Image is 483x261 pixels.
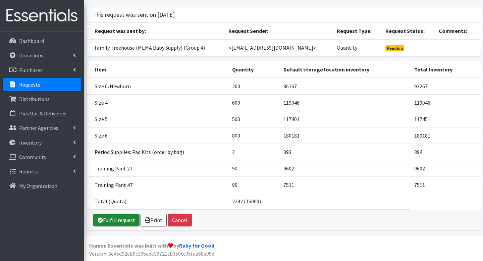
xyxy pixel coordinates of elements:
[279,160,410,177] td: 9602
[87,111,228,127] td: Size 5
[410,111,480,127] td: 117451
[385,45,405,51] span: Pending
[3,179,81,193] a: My Organization
[279,111,410,127] td: 117401
[3,63,81,77] a: Purchases
[410,144,480,160] td: 394
[19,96,50,102] p: Distributions
[87,127,228,144] td: Size 6
[410,95,480,111] td: 119046
[3,136,81,149] a: Inventory
[435,23,481,39] th: Comments:
[19,81,40,88] p: Requests
[228,78,279,95] td: 200
[19,182,57,189] p: My Organization
[224,39,333,56] td: <[EMAIL_ADDRESS][DOMAIN_NAME]>
[141,214,167,226] a: Print
[3,78,81,91] a: Requests
[228,160,279,177] td: 50
[19,124,58,131] p: Partner Agencies
[3,165,81,178] a: Reports
[3,49,81,62] a: Donations
[19,110,66,117] p: Pick Ups & Deliveries
[228,177,279,193] td: 90
[3,150,81,164] a: Community
[228,144,279,160] td: 2
[87,23,225,39] th: Request was sent by:
[410,127,480,144] td: 180181
[87,95,228,111] td: Size 4
[179,242,214,249] a: Ruby for Good
[3,92,81,106] a: Distributions
[93,11,175,18] h3: This request was sent on [DATE]
[228,111,279,127] td: 500
[228,193,279,210] td: 2242 (15000)
[410,78,480,95] td: 93267
[19,67,43,73] p: Purchases
[279,61,410,78] th: Default storage location inventory
[168,214,192,226] button: Cancel
[228,127,279,144] td: 800
[410,177,480,193] td: 7511
[333,39,381,56] td: Quantity
[228,95,279,111] td: 600
[224,23,333,39] th: Request Sender:
[87,177,228,193] td: Training Pant 4T
[279,144,410,160] td: 393
[3,121,81,135] a: Partner Agencies
[19,38,44,44] p: Dashboard
[279,78,410,95] td: 86167
[87,61,228,78] th: Item
[19,154,46,160] p: Community
[381,23,435,39] th: Request Status:
[410,61,480,78] th: Total Inventory
[279,95,410,111] td: 119046
[228,61,279,78] th: Quantity
[19,52,43,59] p: Donations
[87,78,228,95] td: Size 0/Newborn
[3,4,81,27] img: HumanEssentials
[87,160,228,177] td: Training Pant 2T
[333,23,381,39] th: Request Type:
[3,34,81,48] a: Dashboard
[87,39,225,56] td: Family Treehouse (MEMA Baby Supply) (Group 4)
[93,214,140,226] a: Fulfill request
[87,144,228,160] td: Period Supplies: Pad Kits (order by bag)
[19,168,38,175] p: Reports
[279,127,410,144] td: 180181
[87,193,228,210] td: Total (Quota)
[279,177,410,193] td: 7511
[89,242,216,249] strong: Human Essentials was built with by .
[410,160,480,177] td: 9602
[89,250,214,257] span: Version: 3e45d92eb9c305eee39721cb350cc05faa68e05d
[3,107,81,120] a: Pick Ups & Deliveries
[19,139,42,146] p: Inventory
